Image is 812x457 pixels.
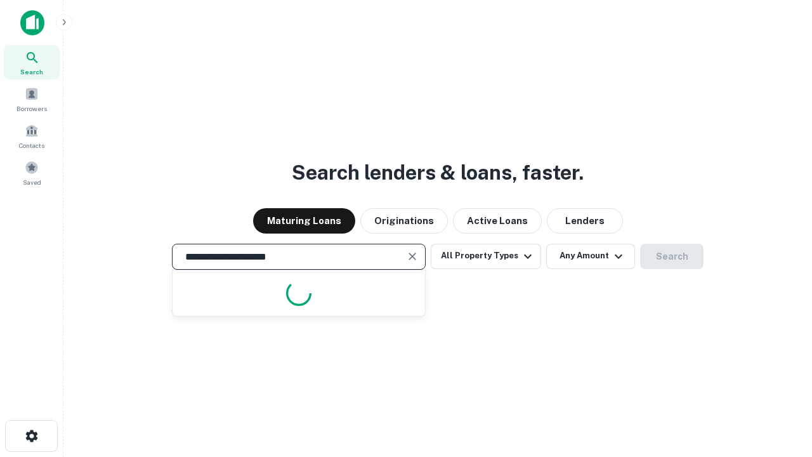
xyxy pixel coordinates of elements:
[16,103,47,114] span: Borrowers
[20,67,43,77] span: Search
[546,244,635,269] button: Any Amount
[253,208,355,234] button: Maturing Loans
[4,45,60,79] a: Search
[4,119,60,153] a: Contacts
[19,140,44,150] span: Contacts
[453,208,542,234] button: Active Loans
[292,157,584,188] h3: Search lenders & loans, faster.
[431,244,541,269] button: All Property Types
[547,208,623,234] button: Lenders
[749,355,812,416] iframe: Chat Widget
[403,248,421,265] button: Clear
[20,10,44,36] img: capitalize-icon.png
[4,156,60,190] a: Saved
[23,177,41,187] span: Saved
[4,82,60,116] a: Borrowers
[360,208,448,234] button: Originations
